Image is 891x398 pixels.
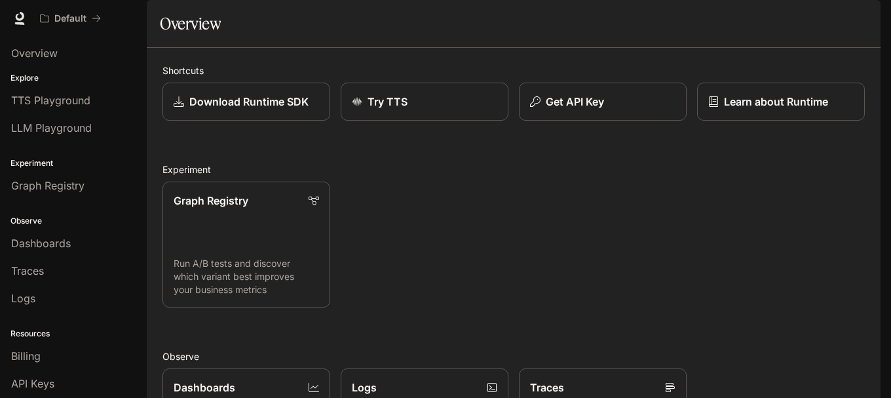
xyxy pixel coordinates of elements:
h2: Shortcuts [162,64,865,77]
p: Download Runtime SDK [189,94,309,109]
button: Get API Key [519,83,687,121]
p: Logs [352,380,377,395]
p: Default [54,13,86,24]
h1: Overview [160,10,221,37]
p: Try TTS [368,94,408,109]
a: Learn about Runtime [697,83,865,121]
p: Traces [530,380,564,395]
h2: Experiment [162,163,865,176]
a: Try TTS [341,83,508,121]
button: All workspaces [34,5,107,31]
p: Run A/B tests and discover which variant best improves your business metrics [174,257,319,296]
p: Dashboards [174,380,235,395]
h2: Observe [162,349,865,363]
p: Get API Key [546,94,604,109]
p: Learn about Runtime [724,94,828,109]
p: Graph Registry [174,193,248,209]
a: Graph RegistryRun A/B tests and discover which variant best improves your business metrics [162,182,330,308]
a: Download Runtime SDK [162,83,330,121]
